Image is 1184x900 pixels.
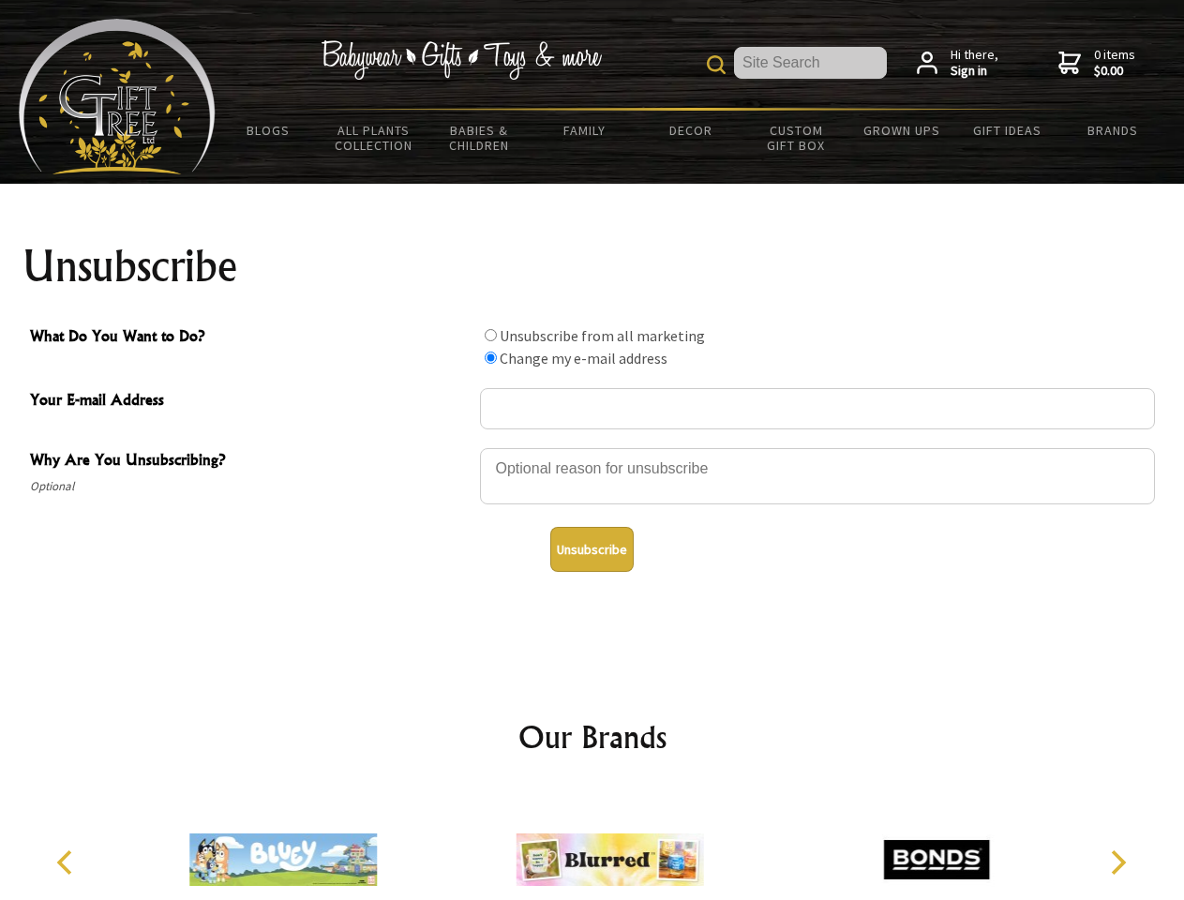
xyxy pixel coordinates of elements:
[734,47,887,79] input: Site Search
[480,388,1155,429] input: Your E-mail Address
[954,111,1060,150] a: Gift Ideas
[951,63,998,80] strong: Sign in
[37,714,1147,759] h2: Our Brands
[848,111,954,150] a: Grown Ups
[30,324,471,352] span: What Do You Want to Do?
[480,448,1155,504] textarea: Why Are You Unsubscribing?
[485,329,497,341] input: What Do You Want to Do?
[1060,111,1166,150] a: Brands
[321,40,602,80] img: Babywear - Gifts - Toys & more
[1097,842,1138,883] button: Next
[216,111,322,150] a: BLOGS
[485,352,497,364] input: What Do You Want to Do?
[743,111,849,165] a: Custom Gift Box
[1094,46,1135,80] span: 0 items
[322,111,427,165] a: All Plants Collection
[637,111,743,150] a: Decor
[1058,47,1135,80] a: 0 items$0.00
[30,475,471,498] span: Optional
[30,388,471,415] span: Your E-mail Address
[532,111,638,150] a: Family
[22,244,1162,289] h1: Unsubscribe
[427,111,532,165] a: Babies & Children
[1094,63,1135,80] strong: $0.00
[500,326,705,345] label: Unsubscribe from all marketing
[707,55,726,74] img: product search
[500,349,667,367] label: Change my e-mail address
[47,842,88,883] button: Previous
[19,19,216,174] img: Babyware - Gifts - Toys and more...
[30,448,471,475] span: Why Are You Unsubscribing?
[917,47,998,80] a: Hi there,Sign in
[951,47,998,80] span: Hi there,
[550,527,634,572] button: Unsubscribe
